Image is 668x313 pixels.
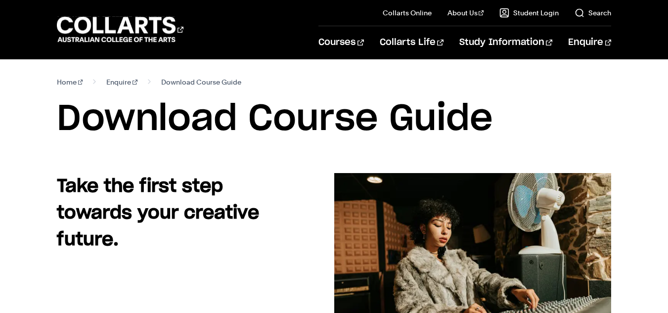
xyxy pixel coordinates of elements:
[318,26,363,59] a: Courses
[57,75,83,89] a: Home
[57,178,259,249] strong: Take the first step towards your creative future.
[447,8,484,18] a: About Us
[459,26,552,59] a: Study Information
[499,8,559,18] a: Student Login
[575,8,611,18] a: Search
[380,26,444,59] a: Collarts Life
[161,75,241,89] span: Download Course Guide
[568,26,611,59] a: Enquire
[57,15,183,44] div: Go to homepage
[106,75,137,89] a: Enquire
[383,8,432,18] a: Collarts Online
[57,97,611,141] h1: Download Course Guide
